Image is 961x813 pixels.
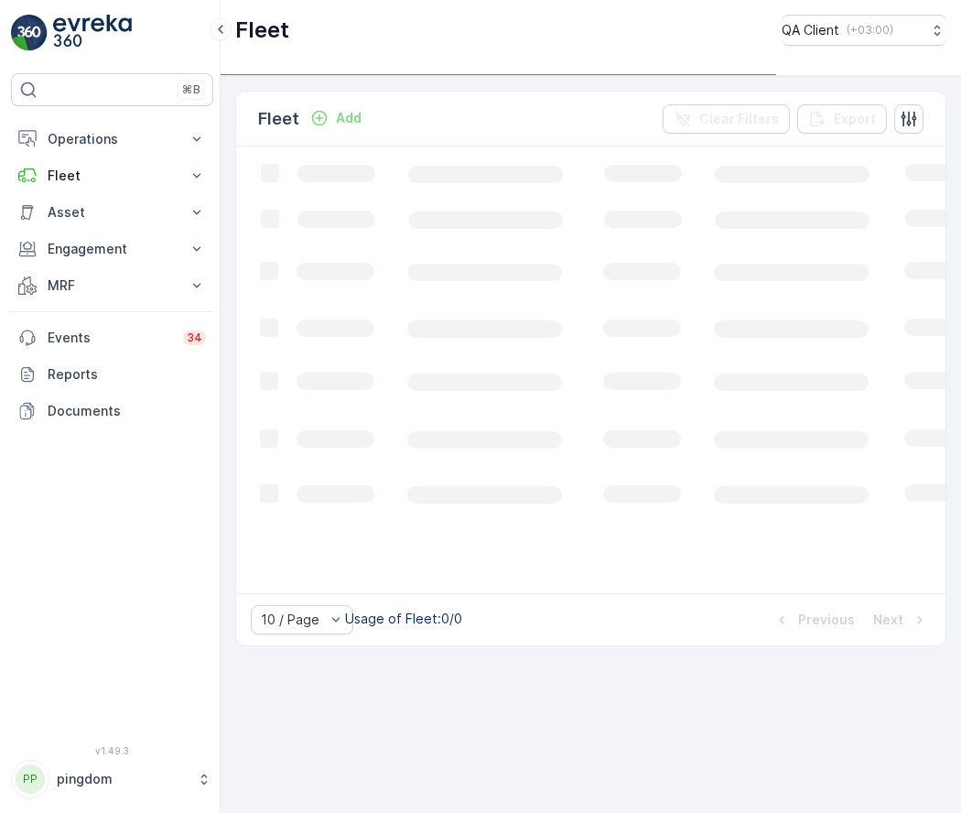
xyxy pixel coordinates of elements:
[53,15,132,51] img: logo_light-DOdMpM7g.png
[847,23,893,38] p: ( +03:00 )
[11,157,213,194] button: Fleet
[258,106,299,132] p: Fleet
[782,15,946,46] button: QA Client(+03:00)
[11,121,213,157] button: Operations
[11,15,48,51] img: logo
[48,167,177,185] p: Fleet
[11,745,213,756] span: v 1.49.3
[11,760,213,798] button: PPpingdom
[871,609,931,631] button: Next
[48,130,177,148] p: Operations
[48,203,177,222] p: Asset
[336,109,362,127] p: Add
[187,331,202,345] p: 34
[48,240,177,258] p: Engagement
[834,110,876,128] p: Export
[57,770,188,788] p: pingdom
[235,16,289,45] p: Fleet
[699,110,779,128] p: Clear Filters
[798,611,855,629] p: Previous
[16,764,45,794] div: PP
[48,329,172,347] p: Events
[11,194,213,231] button: Asset
[11,231,213,267] button: Engagement
[48,365,206,384] p: Reports
[771,609,857,631] button: Previous
[11,267,213,304] button: MRF
[663,104,790,134] button: Clear Filters
[345,610,462,628] p: Usage of Fleet : 0/0
[303,107,369,129] button: Add
[48,402,206,420] p: Documents
[782,21,839,39] p: QA Client
[11,393,213,429] a: Documents
[11,320,213,356] a: Events34
[11,356,213,393] a: Reports
[873,611,903,629] p: Next
[797,104,887,134] button: Export
[182,82,200,97] p: ⌘B
[48,276,177,295] p: MRF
